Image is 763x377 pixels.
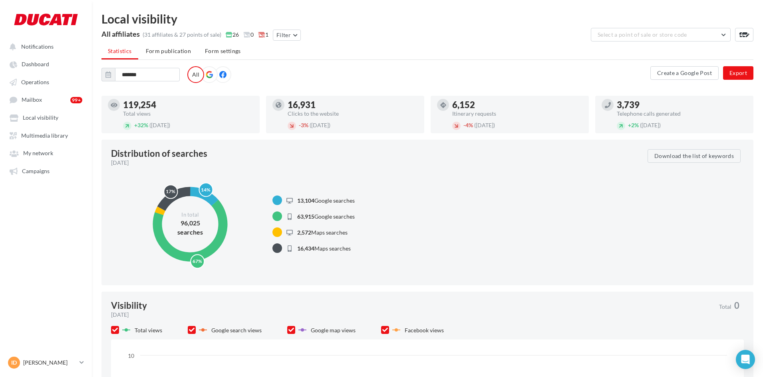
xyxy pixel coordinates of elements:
[187,66,204,83] label: All
[11,359,17,367] span: ID
[211,327,262,334] span: Google search views
[297,229,311,236] span: 2,572
[628,122,631,128] span: +
[297,229,348,236] span: Maps searches
[258,31,268,39] span: 1
[5,39,84,53] button: Notifications
[617,111,747,116] div: Telephone calls generated
[111,301,147,310] div: Visibility
[5,75,87,89] a: Operations
[628,122,639,128] span: 2%
[734,301,739,310] span: 0
[299,122,308,128] span: 3%
[273,30,301,41] button: Filter
[598,31,687,38] span: Select a point of sale or store code
[5,146,87,160] a: My network
[5,57,87,71] a: Dashboard
[23,114,58,121] span: Local visibility
[149,122,170,128] span: ([DATE])
[22,61,49,68] span: Dashboard
[648,149,741,163] button: Download the list of keywords
[21,79,49,85] span: Operations
[311,327,356,334] span: Google map views
[310,122,330,128] span: ([DATE])
[297,245,314,252] span: 16,434
[123,101,253,109] div: 119,254
[135,327,162,334] span: Total views
[6,355,85,370] a: ID [PERSON_NAME]
[123,111,253,116] div: Total views
[111,149,207,158] div: Distribution of searches
[143,31,221,39] div: (31 affiliates & 27 points of sale)
[111,159,641,167] div: [DATE]
[101,13,753,25] div: Local visibility
[297,197,314,204] span: 13,104
[723,66,753,80] button: Export
[297,245,351,252] span: Maps searches
[23,150,53,157] span: My network
[226,31,239,39] span: 26
[70,97,82,103] div: 99+
[617,101,747,109] div: 3,739
[111,311,713,319] div: [DATE]
[5,92,87,107] a: Mailbox 99+
[23,359,76,367] p: [PERSON_NAME]
[5,128,87,142] a: Multimedia library
[719,304,731,310] span: Total
[299,122,301,128] span: -
[736,350,755,369] div: Open Intercom Messenger
[134,122,137,128] span: +
[474,122,495,128] span: ([DATE])
[21,43,54,50] span: Notifications
[146,47,191,54] span: Form publication
[134,122,148,128] span: 32%
[288,101,418,109] div: 16,931
[128,352,134,359] text: 10
[463,122,473,128] span: 4%
[101,30,140,38] div: All affiliates
[452,101,582,109] div: 6,152
[591,28,731,41] button: Select a point of sale or store code
[288,111,418,116] div: Clicks to the website
[5,110,87,124] a: Local visibility
[22,97,42,103] span: Mailbox
[650,66,719,80] button: Create a Google Post
[21,132,68,139] span: Multimedia library
[5,164,87,178] a: Campaigns
[297,213,355,220] span: Google searches
[297,197,355,204] span: Google searches
[297,213,314,220] span: 63,915
[205,47,241,54] span: Form settings
[243,31,254,39] span: 0
[452,111,582,116] div: Itinerary requests
[640,122,661,128] span: ([DATE])
[405,327,444,334] span: Facebook views
[22,168,50,174] span: Campaigns
[463,122,465,128] span: -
